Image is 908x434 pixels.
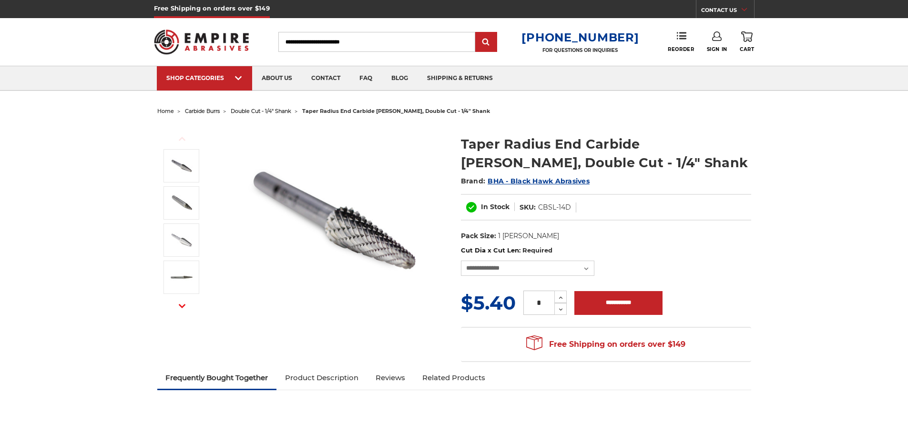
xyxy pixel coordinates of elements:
a: double cut - 1/4" shank [231,108,291,114]
input: Submit [477,33,496,52]
img: SL-3 taper radius end shape carbide burr 1/4" shank [170,265,194,289]
a: shipping & returns [418,66,502,91]
a: CONTACT US [701,5,754,18]
label: Cut Dia x Cut Len: [461,246,751,255]
span: $5.40 [461,291,516,314]
button: Next [171,296,194,316]
dd: 1 [PERSON_NAME] [498,231,559,241]
a: blog [382,66,418,91]
a: carbide burrs [185,108,220,114]
h1: Taper Radius End Carbide [PERSON_NAME], Double Cut - 1/4" Shank [461,135,751,172]
span: Sign In [707,46,727,52]
a: Product Description [276,367,367,388]
a: Reorder [668,31,694,52]
img: Empire Abrasives [154,23,249,61]
button: Previous [171,129,194,149]
img: Taper with radius end carbide bur 1/4" shank [239,125,429,315]
span: In Stock [481,202,510,211]
span: taper radius end carbide [PERSON_NAME], double cut - 1/4" shank [302,108,490,114]
a: Related Products [414,367,494,388]
img: Taper radius end double cut carbide burr - 1/4 inch shank [170,191,194,215]
a: Cart [740,31,754,52]
p: FOR QUESTIONS OR INQUIRIES [521,47,639,53]
img: SL-4D taper shape carbide burr with 1/4 inch shank [170,228,194,252]
dt: SKU: [520,202,536,212]
dd: CBSL-14D [538,202,571,212]
a: faq [350,66,382,91]
span: Free Shipping on orders over $149 [526,335,685,354]
small: Required [522,246,552,254]
span: Reorder [668,46,694,52]
img: Taper with radius end carbide bur 1/4" shank [170,154,194,178]
a: about us [252,66,302,91]
span: Brand: [461,177,486,185]
div: SHOP CATEGORIES [166,74,243,81]
span: Cart [740,46,754,52]
a: Frequently Bought Together [157,367,277,388]
a: home [157,108,174,114]
a: contact [302,66,350,91]
a: [PHONE_NUMBER] [521,30,639,44]
dt: Pack Size: [461,231,496,241]
a: BHA - Black Hawk Abrasives [488,177,590,185]
a: Reviews [367,367,414,388]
